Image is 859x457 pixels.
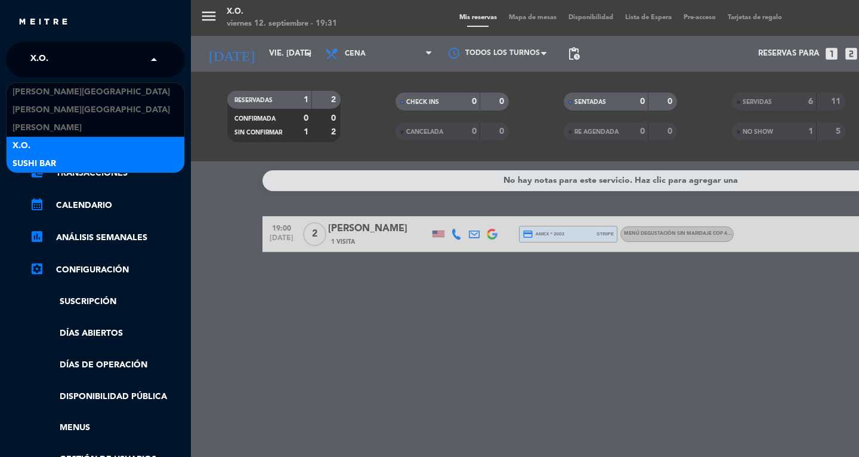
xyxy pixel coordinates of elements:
[30,197,44,211] i: calendar_month
[30,231,185,245] a: assessmentANÁLISIS SEMANALES
[18,18,69,27] img: MEITRE
[30,390,185,404] a: Disponibilidad pública
[30,358,185,372] a: Días de Operación
[13,103,170,117] span: [PERSON_NAME][GEOGRAPHIC_DATA]
[30,166,185,180] a: account_balance_walletTransacciones
[30,198,185,213] a: calendar_monthCalendario
[13,85,170,99] span: [PERSON_NAME][GEOGRAPHIC_DATA]
[13,157,56,171] span: SUSHI BAR
[30,263,185,277] a: Configuración
[30,262,44,276] i: settings_applications
[30,229,44,244] i: assessment
[30,295,185,309] a: Suscripción
[30,421,185,435] a: Menus
[30,327,185,341] a: Días abiertos
[13,121,82,135] span: [PERSON_NAME]
[30,47,48,72] span: X.O.
[13,139,30,153] span: X.O.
